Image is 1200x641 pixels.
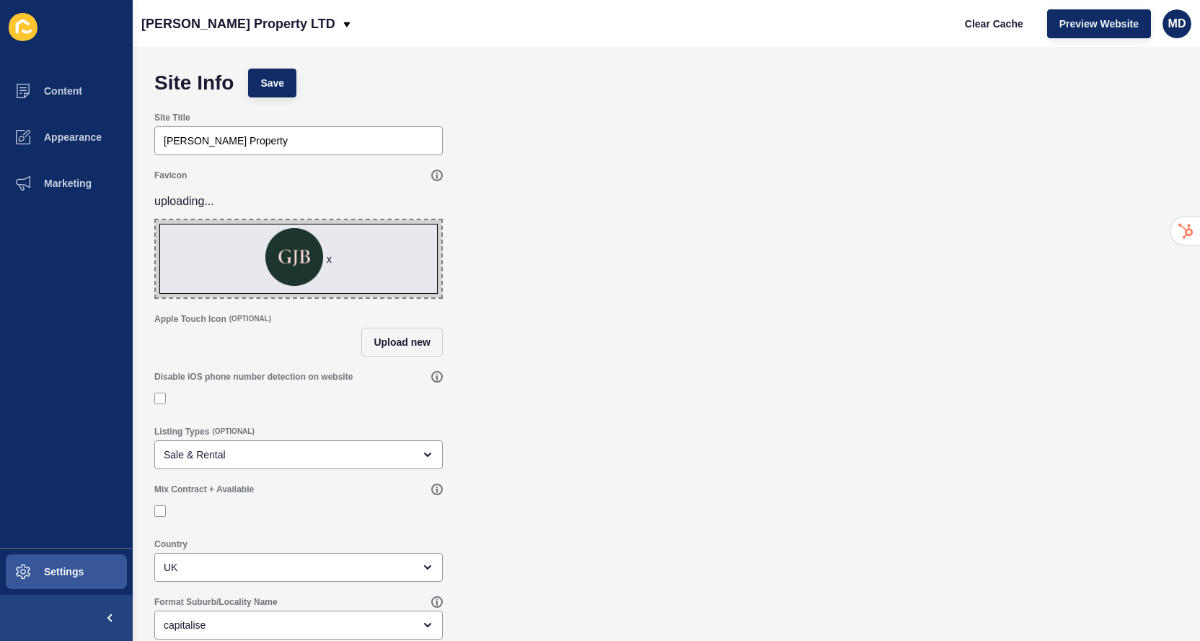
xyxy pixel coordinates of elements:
span: (OPTIONAL) [229,314,271,324]
label: Mix Contract + Available [154,484,254,495]
span: MD [1168,17,1186,31]
button: Save [248,69,296,97]
h1: Site Info [154,76,234,90]
p: uploading... [154,184,443,219]
label: Country [154,538,187,550]
span: Upload new [374,335,431,349]
label: Listing Types [154,426,209,437]
span: Preview Website [1059,17,1139,31]
label: Site Title [154,112,190,123]
label: Format Suburb/Locality Name [154,596,278,608]
div: x [327,252,332,266]
button: Upload new [361,328,443,357]
button: Preview Website [1047,9,1151,38]
label: Favicon [154,170,187,181]
label: Disable iOS phone number detection on website [154,371,353,383]
button: Clear Cache [953,9,1036,38]
div: open menu [154,611,443,640]
div: open menu [154,440,443,469]
label: Apple Touch Icon [154,313,226,325]
p: [PERSON_NAME] Property LTD [141,6,335,42]
span: (OPTIONAL) [212,427,254,437]
span: Clear Cache [965,17,1023,31]
div: open menu [154,553,443,582]
span: Save [260,76,284,90]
